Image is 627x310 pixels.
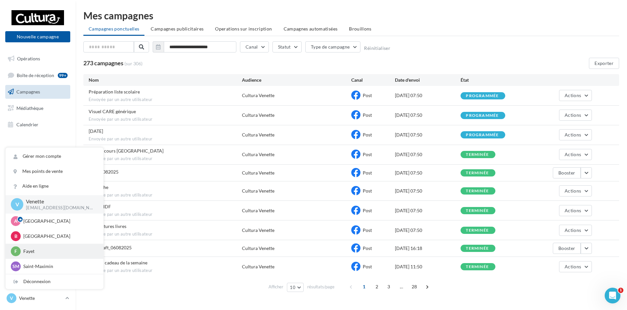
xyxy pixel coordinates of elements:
[363,170,372,176] span: Post
[4,85,72,99] a: Campagnes
[151,26,204,31] span: Campagnes publicitaires
[553,167,581,178] button: Booster
[242,188,274,194] div: Cultura Venette
[89,212,242,217] span: Envoyée par un autre utilisateur
[466,133,499,137] div: programmée
[383,281,394,292] span: 3
[89,245,132,250] span: minecraft_06082025
[409,281,420,292] span: 28
[269,284,283,290] span: Afficher
[559,185,592,196] button: Actions
[4,118,72,132] a: Calendrier
[559,110,592,121] button: Actions
[26,198,93,205] p: Venette
[466,189,489,193] div: terminée
[395,112,461,118] div: [DATE] 07:50
[461,77,526,83] div: État
[4,52,72,66] a: Opérations
[215,26,272,31] span: Operations sur inscription
[466,114,499,118] div: programmée
[89,260,147,265] span: Coffret cadeau de la semaine
[351,77,395,83] div: Canal
[242,170,274,176] div: Cultura Venette
[559,261,592,272] button: Actions
[242,245,274,252] div: Cultura Venette
[83,10,619,20] div: Mes campagnes
[83,59,123,67] span: 273 campagnes
[89,192,242,198] span: Envoyée par un autre utilisateur
[23,218,96,224] p: [GEOGRAPHIC_DATA]
[605,288,620,303] iframe: Intercom live chat
[16,105,43,111] span: Médiathèque
[559,225,592,236] button: Actions
[305,41,361,52] button: Type de campagne
[466,94,499,98] div: programmée
[14,248,17,255] span: F
[395,227,461,234] div: [DATE] 07:50
[395,207,461,214] div: [DATE] 07:50
[372,281,382,292] span: 2
[6,164,103,179] a: Mes points de vente
[4,101,72,115] a: Médiathèque
[363,208,372,213] span: Post
[466,228,489,233] div: terminée
[395,170,461,176] div: [DATE] 07:50
[242,227,274,234] div: Cultura Venette
[14,218,17,224] span: A
[559,129,592,140] button: Actions
[363,93,372,98] span: Post
[363,112,372,118] span: Post
[242,112,274,118] div: Cultura Venette
[565,188,581,194] span: Actions
[565,208,581,213] span: Actions
[565,152,581,157] span: Actions
[363,188,372,194] span: Post
[89,268,242,274] span: Envoyée par un autre utilisateur
[89,89,140,94] span: Préparation liste scolaire
[284,26,338,31] span: Campagnes automatisées
[363,227,372,233] span: Post
[395,245,461,252] div: [DATE] 16:18
[363,132,372,137] span: Post
[89,148,163,154] span: Jeu concours Parc Saint Paul
[17,72,54,78] span: Boîte de réception
[395,92,461,99] div: [DATE] 07:50
[23,248,96,255] p: Fayet
[349,26,372,31] span: Brouillons
[395,188,461,194] div: [DATE] 07:50
[395,151,461,158] div: [DATE] 07:50
[242,77,351,83] div: Audience
[15,200,19,208] span: V
[565,227,581,233] span: Actions
[26,205,93,211] p: [EMAIL_ADDRESS][DOMAIN_NAME]
[16,121,38,127] span: Calendrier
[396,281,407,292] span: ...
[363,245,372,251] span: Post
[565,93,581,98] span: Actions
[565,112,581,118] span: Actions
[395,263,461,270] div: [DATE] 11:50
[242,92,274,99] div: Cultura Venette
[363,264,372,269] span: Post
[89,156,242,162] span: Envoyée par un autre utilisateur
[89,223,126,229] span: Couvertures livres
[395,77,461,83] div: Date d'envoi
[363,152,372,157] span: Post
[23,233,96,239] p: [GEOGRAPHIC_DATA]
[240,41,269,52] button: Canal
[466,209,489,213] div: terminée
[10,295,13,301] span: V
[307,284,335,290] span: résultats/page
[559,90,592,101] button: Actions
[559,205,592,216] button: Actions
[19,295,63,301] p: Venette
[89,116,242,122] span: Envoyée par un autre utilisateur
[89,136,242,142] span: Envoyée par un autre utilisateur
[242,263,274,270] div: Cultura Venette
[466,153,489,157] div: terminée
[124,60,142,67] span: (sur 306)
[242,151,274,158] div: Cultura Venette
[466,265,489,269] div: terminée
[12,263,19,270] span: SM
[14,233,17,239] span: B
